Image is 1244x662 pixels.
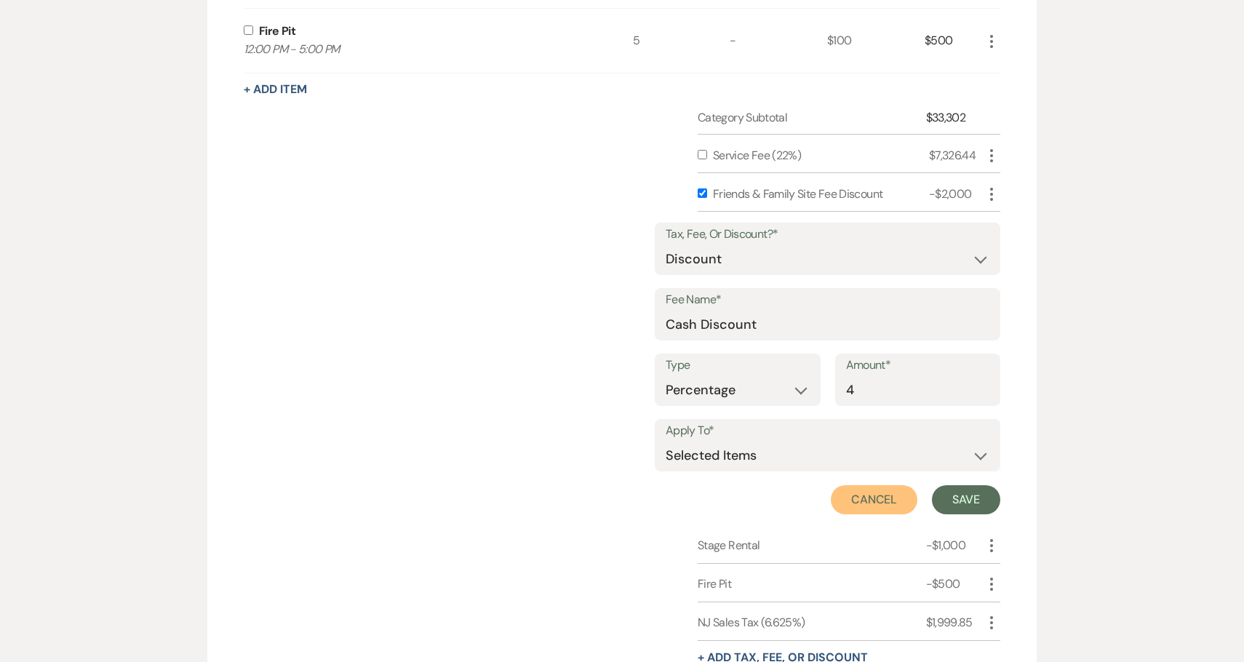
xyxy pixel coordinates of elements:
[827,9,925,73] div: $100
[932,485,1000,514] button: Save
[666,290,989,311] label: Fee Name*
[929,186,983,203] div: -$2,000
[730,9,827,73] div: -
[831,485,918,514] button: Cancel
[926,537,983,554] div: -$1,000
[926,614,983,631] div: $1,999.85
[666,224,989,245] label: Tax, Fee, Or Discount?*
[666,420,989,442] label: Apply To*
[244,40,594,59] p: 12:00 PM - 5:00 PM
[698,109,926,127] div: Category Subtotal
[925,9,983,73] div: $500
[666,355,810,376] label: Type
[713,186,929,203] div: Friends & Family Site Fee Discount
[698,575,926,593] div: Fire Pit
[698,537,926,554] div: Stage Rental
[698,614,926,631] div: NJ Sales Tax (6.625%)
[926,109,983,127] div: $33,302
[259,23,295,40] div: Fire Pit
[713,147,929,164] div: Service Fee (22%)
[926,575,983,593] div: -$500
[929,147,983,164] div: $7,326.44
[633,9,730,73] div: 5
[244,84,307,95] button: + Add Item
[846,355,990,376] label: Amount*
